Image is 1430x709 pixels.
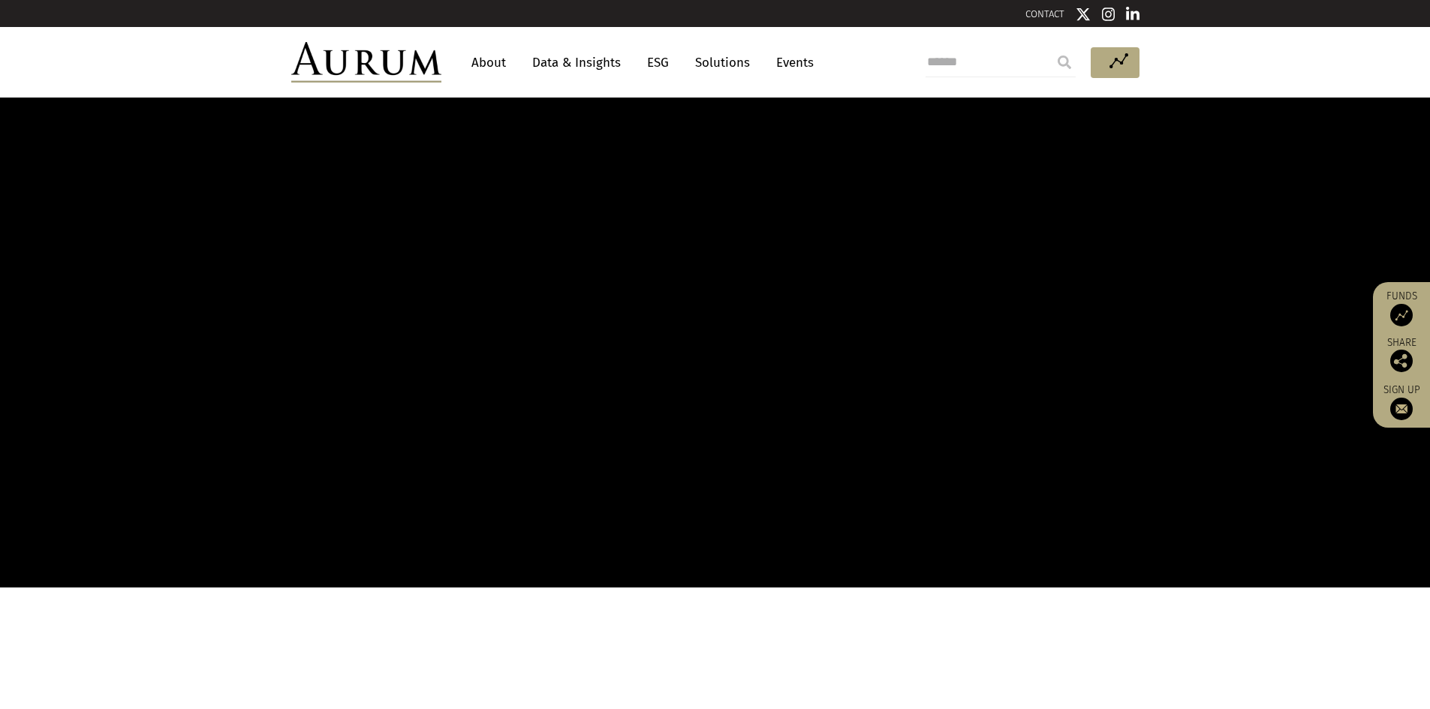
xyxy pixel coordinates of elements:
img: Access Funds [1390,304,1413,326]
input: Submit [1049,47,1079,77]
a: Events [769,49,814,77]
img: Twitter icon [1076,7,1091,22]
img: Instagram icon [1102,7,1115,22]
a: Data & Insights [525,49,628,77]
img: Linkedin icon [1126,7,1139,22]
a: Solutions [688,49,757,77]
a: Funds [1380,290,1422,326]
img: Sign up to our newsletter [1390,398,1413,420]
a: Sign up [1380,383,1422,420]
img: Aurum [291,42,441,83]
img: Share this post [1390,350,1413,372]
a: ESG [640,49,676,77]
div: Share [1380,338,1422,372]
a: CONTACT [1025,8,1064,20]
a: About [464,49,513,77]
